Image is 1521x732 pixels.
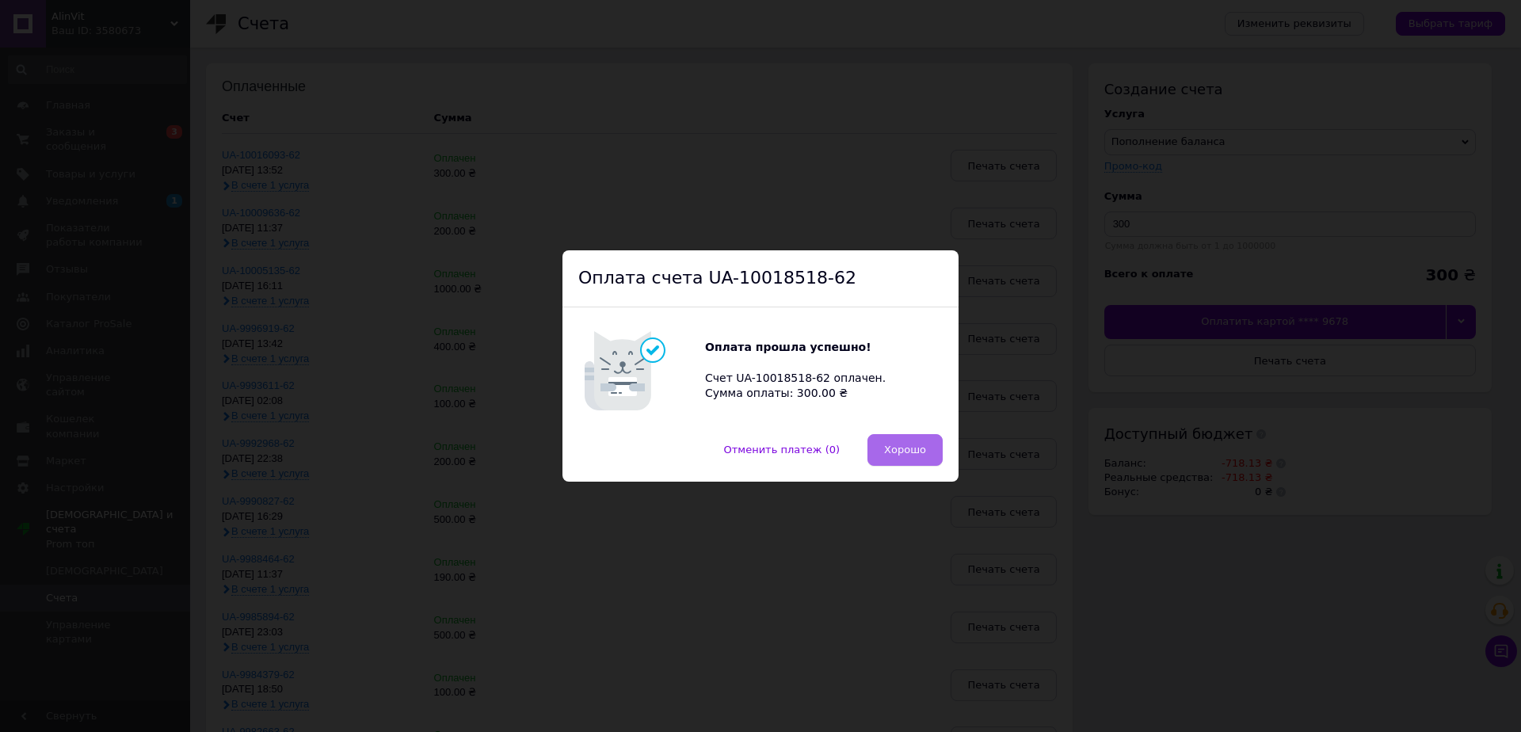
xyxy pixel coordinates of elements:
[884,444,926,456] span: Хорошо
[707,434,857,466] button: Отменить платеж (0)
[562,250,959,307] div: Оплата счета UA-10018518-62
[724,444,841,456] span: Отменить платеж (0)
[578,323,705,418] img: Котик говорит: Оплата прошла успешно!
[867,434,943,466] button: Хорошо
[705,341,871,353] b: Оплата прошла успешно!
[705,340,895,402] div: Счет UA-10018518-62 оплачен. Сумма оплаты: 300.00 ₴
